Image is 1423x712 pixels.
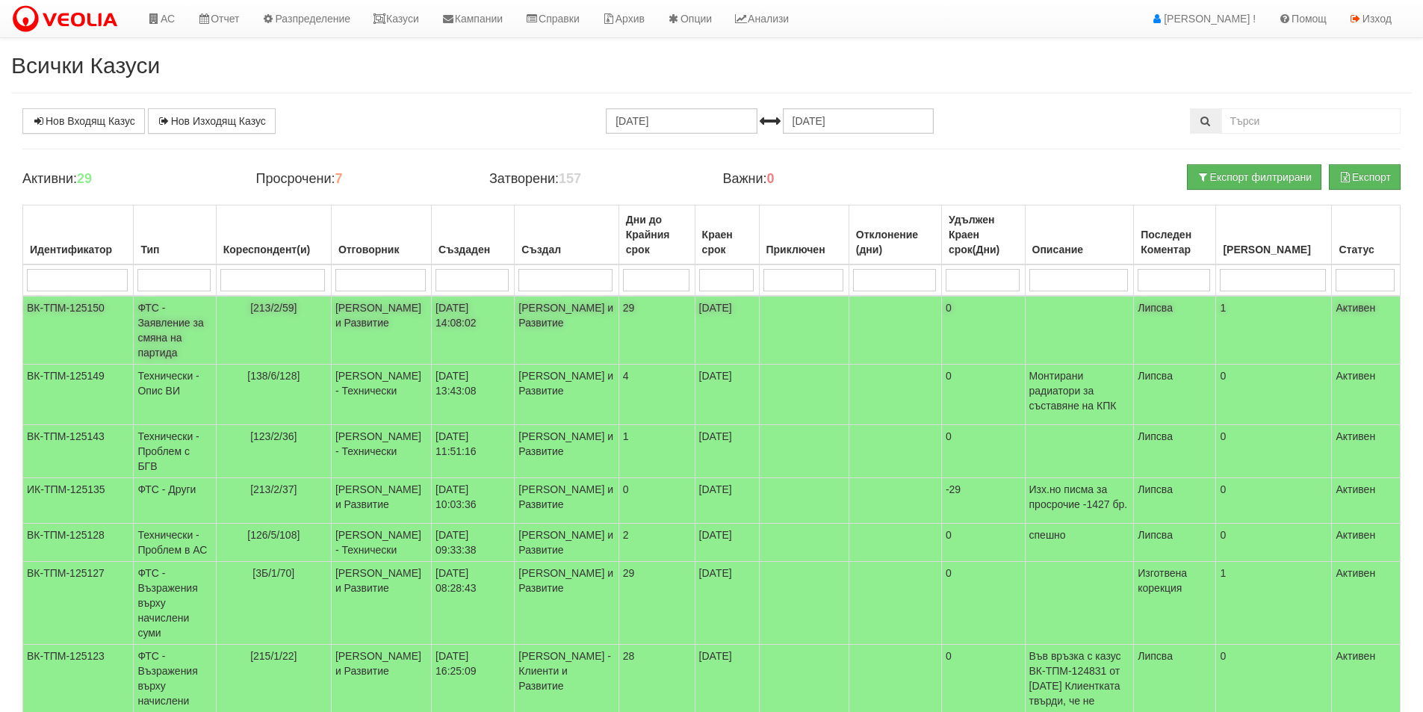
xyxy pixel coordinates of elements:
[1332,562,1401,645] td: Активен
[623,302,635,314] span: 29
[1216,296,1332,365] td: 1
[247,529,300,541] span: [126/5/108]
[515,296,619,365] td: [PERSON_NAME] и Развитие
[623,567,635,579] span: 29
[695,205,759,265] th: Краен срок: No sort applied, activate to apply an ascending sort
[11,4,125,35] img: VeoliaLogo.png
[489,172,700,187] h4: Затворени:
[335,171,342,186] b: 7
[134,524,216,562] td: Технически - Проблем в АС
[23,425,134,478] td: ВК-ТПМ-125143
[134,296,216,365] td: ФТС - Заявление за смяна на партида
[515,478,619,524] td: [PERSON_NAME] и Развитие
[22,172,233,187] h4: Активни:
[134,365,216,425] td: Технически - Опис ВИ
[134,205,216,265] th: Тип: No sort applied, activate to apply an ascending sort
[1336,239,1396,260] div: Статус
[134,562,216,645] td: ФТС - Възражения върху начислени суми
[1138,567,1187,594] span: Изготвена корекция
[432,524,515,562] td: [DATE] 09:33:38
[1187,164,1321,190] button: Експорт филтрирани
[623,370,629,382] span: 4
[137,239,211,260] div: Тип
[1332,205,1401,265] th: Статус: No sort applied, activate to apply an ascending sort
[77,171,92,186] b: 29
[515,205,619,265] th: Създал: No sort applied, activate to apply an ascending sort
[1029,527,1130,542] p: спешно
[763,239,845,260] div: Приключен
[1138,302,1173,314] span: Липсва
[1220,239,1327,260] div: [PERSON_NAME]
[722,172,933,187] h4: Важни:
[1332,365,1401,425] td: Активен
[22,108,145,134] a: Нов Входящ Казус
[432,425,515,478] td: [DATE] 11:51:16
[331,365,431,425] td: [PERSON_NAME] - Технически
[134,478,216,524] td: ФТС - Други
[432,478,515,524] td: [DATE] 10:03:36
[619,205,695,265] th: Дни до Крайния срок: No sort applied, activate to apply an ascending sort
[432,296,515,365] td: [DATE] 14:08:02
[23,524,134,562] td: ВК-ТПМ-125128
[941,296,1025,365] td: 0
[1332,478,1401,524] td: Активен
[946,209,1021,260] div: Удължен Краен срок(Дни)
[1332,425,1401,478] td: Активен
[559,171,581,186] b: 157
[853,224,937,260] div: Отклонение (дни)
[759,205,849,265] th: Приключен: No sort applied, activate to apply an ascending sort
[1029,239,1130,260] div: Описание
[695,425,759,478] td: [DATE]
[941,205,1025,265] th: Удължен Краен срок(Дни): No sort applied, activate to apply an ascending sort
[1216,365,1332,425] td: 0
[1138,370,1173,382] span: Липсва
[1029,368,1130,413] p: Монтирани радиатори за съставяне на КПК
[941,562,1025,645] td: 0
[699,224,755,260] div: Краен срок
[23,562,134,645] td: ВК-ТПМ-125127
[255,172,466,187] h4: Просрочени:
[849,205,941,265] th: Отклонение (дни): No sort applied, activate to apply an ascending sort
[23,205,134,265] th: Идентификатор: No sort applied, activate to apply an ascending sort
[695,524,759,562] td: [DATE]
[331,478,431,524] td: [PERSON_NAME] и Развитие
[1025,205,1134,265] th: Описание: No sort applied, activate to apply an ascending sort
[1216,425,1332,478] td: 0
[1029,482,1130,512] p: Изх.но писма за просрочие -1427 бр.
[941,425,1025,478] td: 0
[695,296,759,365] td: [DATE]
[250,650,297,662] span: [215/1/22]
[1134,205,1216,265] th: Последен Коментар: No sort applied, activate to apply an ascending sort
[1216,562,1332,645] td: 1
[27,239,129,260] div: Идентификатор
[11,53,1412,78] h2: Всички Казуси
[250,430,297,442] span: [123/2/36]
[515,365,619,425] td: [PERSON_NAME] и Развитие
[1332,524,1401,562] td: Активен
[335,239,427,260] div: Отговорник
[1138,224,1212,260] div: Последен Коментар
[1138,483,1173,495] span: Липсва
[23,365,134,425] td: ВК-ТПМ-125149
[23,478,134,524] td: ИК-ТПМ-125135
[623,483,629,495] span: 0
[250,302,297,314] span: [213/2/59]
[1138,529,1173,541] span: Липсва
[941,365,1025,425] td: 0
[331,205,431,265] th: Отговорник: No sort applied, activate to apply an ascending sort
[1138,650,1173,662] span: Липсва
[220,239,327,260] div: Кореспондент(и)
[1221,108,1401,134] input: Търсене по Идентификатор, Бл/Вх/Ап, Тип, Описание, Моб. Номер, Имейл, Файл, Коментар,
[623,529,629,541] span: 2
[432,205,515,265] th: Създаден: No sort applied, activate to apply an ascending sort
[695,478,759,524] td: [DATE]
[518,239,614,260] div: Създал
[435,239,510,260] div: Създаден
[331,425,431,478] td: [PERSON_NAME] - Технически
[1329,164,1401,190] button: Експорт
[1138,430,1173,442] span: Липсва
[941,478,1025,524] td: -29
[623,430,629,442] span: 1
[216,205,331,265] th: Кореспондент(и): No sort applied, activate to apply an ascending sort
[331,296,431,365] td: [PERSON_NAME] и Развитие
